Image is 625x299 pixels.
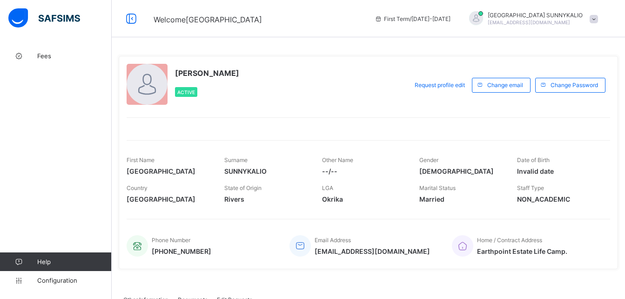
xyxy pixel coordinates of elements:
span: Married [419,195,503,203]
span: First Name [127,156,155,163]
span: State of Origin [224,184,262,191]
span: Other Name [322,156,353,163]
span: [GEOGRAPHIC_DATA] SUNNYKALIO [488,12,583,19]
span: LGA [322,184,333,191]
span: NON_ACADEMIC [517,195,601,203]
span: Request profile edit [415,82,465,88]
span: [GEOGRAPHIC_DATA] [127,195,210,203]
span: Fees [37,52,112,60]
span: [EMAIL_ADDRESS][DOMAIN_NAME] [315,247,430,255]
span: Invalid date [517,167,601,175]
span: session/term information [375,15,450,22]
span: Earthpoint Estate Life Camp. [477,247,567,255]
span: [GEOGRAPHIC_DATA] [127,167,210,175]
span: [EMAIL_ADDRESS][DOMAIN_NAME] [488,20,570,25]
span: Surname [224,156,248,163]
span: Marital Status [419,184,456,191]
span: Help [37,258,111,265]
span: [PHONE_NUMBER] [152,247,211,255]
span: SUNNYKALIO [224,167,308,175]
span: [DEMOGRAPHIC_DATA] [419,167,503,175]
span: Change email [487,82,523,88]
span: Change Password [551,82,598,88]
span: Rivers [224,195,308,203]
span: Configuration [37,277,111,284]
div: FLORENCESUNNYKALIO [460,11,603,27]
span: Gender [419,156,438,163]
span: Home / Contract Address [477,237,542,244]
span: Date of Birth [517,156,550,163]
span: Welcome [GEOGRAPHIC_DATA] [154,15,262,24]
span: Okrika [322,195,406,203]
span: Country [127,184,148,191]
img: safsims [8,8,80,28]
span: Phone Number [152,237,190,244]
span: Active [177,89,195,95]
span: --/-- [322,167,406,175]
span: Email Address [315,237,351,244]
span: Staff Type [517,184,544,191]
span: [PERSON_NAME] [175,68,239,78]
